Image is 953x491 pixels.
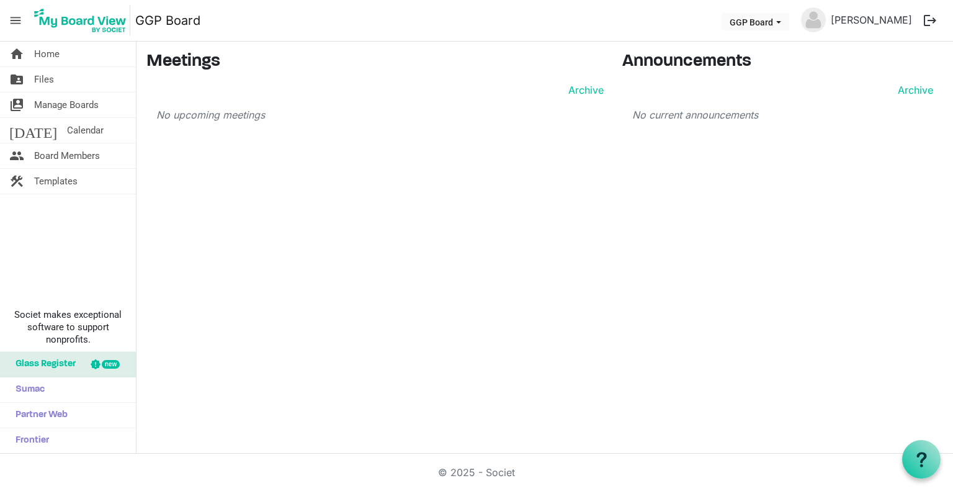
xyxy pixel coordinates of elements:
[156,107,604,122] p: No upcoming meetings
[9,143,24,168] span: people
[9,42,24,66] span: home
[9,403,68,428] span: Partner Web
[6,309,130,346] span: Societ makes exceptional software to support nonprofits.
[34,143,100,168] span: Board Members
[4,9,27,32] span: menu
[9,428,49,453] span: Frontier
[632,107,934,122] p: No current announcements
[9,92,24,117] span: switch_account
[9,118,57,143] span: [DATE]
[34,67,54,92] span: Files
[438,466,515,479] a: © 2025 - Societ
[146,52,604,73] h3: Meetings
[67,118,104,143] span: Calendar
[917,7,943,34] button: logout
[30,5,135,36] a: My Board View Logo
[563,83,604,97] a: Archive
[34,169,78,194] span: Templates
[893,83,933,97] a: Archive
[34,92,99,117] span: Manage Boards
[102,360,120,369] div: new
[826,7,917,32] a: [PERSON_NAME]
[135,8,200,33] a: GGP Board
[34,42,60,66] span: Home
[9,169,24,194] span: construction
[722,13,789,30] button: GGP Board dropdownbutton
[622,52,944,73] h3: Announcements
[9,67,24,92] span: folder_shared
[9,352,76,377] span: Glass Register
[801,7,826,32] img: no-profile-picture.svg
[30,5,130,36] img: My Board View Logo
[9,377,45,402] span: Sumac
